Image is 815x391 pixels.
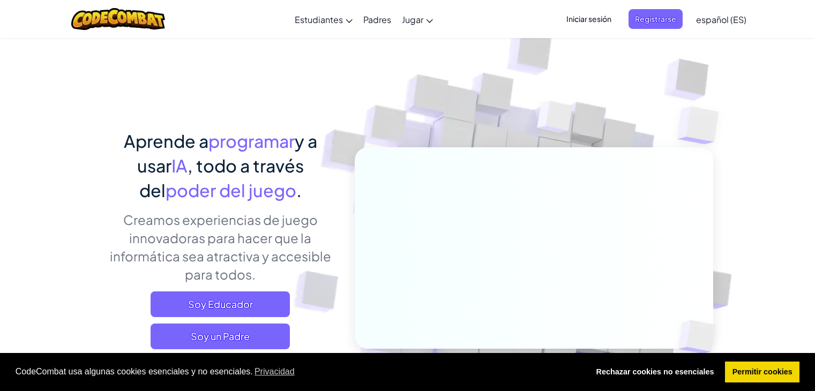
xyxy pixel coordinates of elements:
a: Soy un Padre [151,324,290,349]
img: Overlap cubes [660,298,741,376]
img: Overlap cubes [656,80,749,171]
a: Soy Educador [151,291,290,317]
button: Iniciar sesión [560,9,618,29]
span: IA [171,155,188,176]
span: poder del juego [166,179,296,201]
span: Jugar [402,14,423,25]
a: español (ES) [691,5,752,34]
span: Estudiantes [295,14,343,25]
span: CodeCombat usa algunas cookies esenciales y no esenciales. [16,364,580,380]
p: Creamos experiencias de juego innovadoras para hacer que la informática sea atractiva y accesible... [102,210,339,283]
span: Aprende a [124,130,208,152]
img: Overlap cubes [517,80,594,160]
a: allow cookies [725,362,799,383]
span: . [296,179,302,201]
a: learn more about cookies [253,364,296,380]
img: CodeCombat logo [71,8,165,30]
span: , todo a través del [139,155,304,201]
span: programar [208,130,295,152]
a: Jugar [397,5,438,34]
a: Padres [358,5,397,34]
span: español (ES) [696,14,746,25]
a: deny cookies [589,362,721,383]
a: Estudiantes [289,5,358,34]
button: Registrarse [629,9,683,29]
